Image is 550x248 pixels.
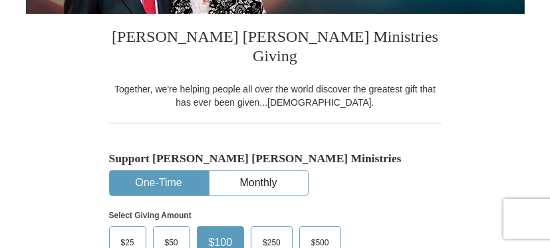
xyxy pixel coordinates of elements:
strong: Select Giving Amount [109,211,192,220]
h3: [PERSON_NAME] [PERSON_NAME] Ministries Giving [109,14,442,82]
div: Together, we're helping people all over the world discover the greatest gift that has ever been g... [109,82,442,109]
button: One-Time [110,171,208,195]
h5: Support [PERSON_NAME] [PERSON_NAME] Ministries [109,152,442,166]
button: Monthly [209,171,308,195]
